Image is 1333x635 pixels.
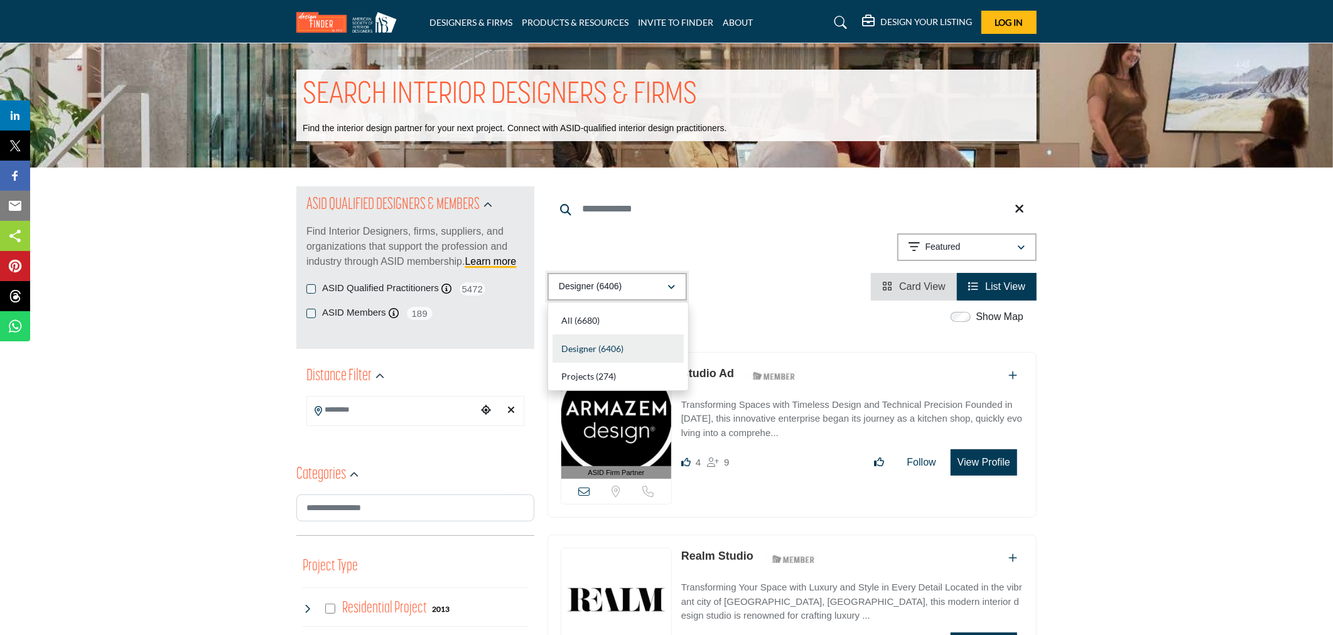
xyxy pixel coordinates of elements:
a: ABOUT [723,17,753,28]
span: Log In [995,17,1023,28]
p: Find Interior Designers, firms, suppliers, and organizations that support the profession and indu... [306,224,524,269]
h2: ASID QUALIFIED DESIGNERS & MEMBERS [306,194,480,216]
input: Search Category [296,494,534,521]
a: Add To List [1008,553,1017,563]
p: Designer (6406) [559,280,622,293]
label: Show Map [976,309,1023,324]
b: 2013 [432,605,450,614]
button: Project Type [303,555,358,579]
div: 2013 Results For Residential Project [432,603,450,614]
button: Designer (6406) [548,273,687,301]
b: (6680) [575,315,600,326]
button: Follow [899,450,944,475]
button: Log In [981,11,1037,34]
label: ASID Qualified Practitioners [322,281,439,296]
span: All [561,315,573,326]
button: Like listing [866,450,893,475]
h1: SEARCH INTERIOR DESIGNERS & FIRMS [303,76,697,115]
p: Studio Ad [681,365,734,382]
a: PRODUCTS & RESOURCES [522,17,629,28]
span: 189 [406,306,434,321]
a: Transforming Your Space with Luxury and Style in Every Detail Located in the vibrant city of [GEO... [681,573,1023,623]
input: Select Residential Project checkbox [325,604,335,614]
img: ASID Members Badge Icon [746,368,802,384]
p: Realm Studio [681,548,753,565]
p: Transforming Your Space with Luxury and Style in Every Detail Located in the vibrant city of [GEO... [681,580,1023,623]
p: Find the interior design partner for your next project. Connect with ASID-qualified interior desi... [303,122,726,135]
span: List View [985,281,1025,292]
a: Transforming Spaces with Timeless Design and Technical Precision Founded in [DATE], this innovati... [681,390,1023,440]
img: Studio Ad [561,366,671,466]
img: ASID Members Badge Icon [765,551,822,567]
a: View Card [882,281,946,292]
h2: Distance Filter [306,365,372,388]
a: Add To List [1008,370,1017,381]
span: Designer [561,343,596,354]
div: Followers [707,455,729,470]
a: INVITE TO FINDER [638,17,713,28]
div: Designer (6406) [548,302,689,391]
span: Card View [899,281,946,292]
a: Studio Ad [681,367,734,380]
input: ASID Qualified Practitioners checkbox [306,284,316,294]
li: Card View [871,273,957,301]
a: ASID Firm Partner [561,366,671,479]
div: DESIGN YOUR LISTING [862,15,972,30]
i: Likes [681,457,691,467]
label: ASID Members [322,306,386,320]
span: 4 [696,457,701,467]
div: Choose your current location [477,397,495,424]
span: ASID Firm Partner [588,467,645,478]
input: Search Keyword [548,194,1037,224]
a: View List [968,281,1025,292]
span: Projects [561,371,594,382]
span: 5472 [458,281,487,297]
b: (274) [596,371,616,382]
img: Site Logo [296,12,403,33]
b: (6406) [598,343,623,354]
input: ASID Members checkbox [306,309,316,318]
div: Clear search location [502,397,521,424]
a: Learn more [465,256,517,267]
p: Transforming Spaces with Timeless Design and Technical Precision Founded in [DATE], this innovati... [681,398,1023,440]
a: DESIGNERS & FIRMS [429,17,512,28]
button: View Profile [951,449,1017,476]
a: Search [823,13,856,33]
h4: Residential Project: Types of projects range from simple residential renovations to highly comple... [342,597,427,619]
span: 9 [724,457,729,467]
h2: Categories [296,464,346,486]
button: Featured [897,233,1037,261]
input: Search Location [307,398,477,422]
a: Realm Studio [681,550,753,562]
li: List View [957,273,1037,301]
p: Featured [926,241,961,253]
h5: DESIGN YOUR LISTING [880,16,972,28]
